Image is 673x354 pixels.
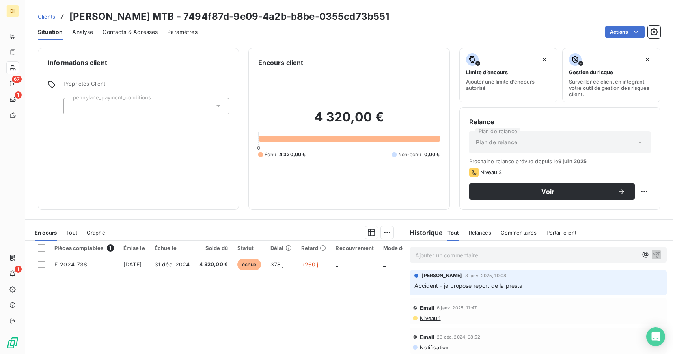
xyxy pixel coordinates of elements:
button: Limite d’encoursAjouter une limite d’encours autorisé [459,48,557,102]
div: Mode de paiement [383,245,431,251]
div: Émise le [123,245,145,251]
button: Gestion du risqueSurveiller ce client en intégrant votre outil de gestion des risques client. [562,48,660,102]
span: Niveau 2 [480,169,502,175]
span: _ [336,261,338,268]
div: Open Intercom Messenger [646,327,665,346]
span: Plan de relance [476,138,517,146]
button: Voir [469,183,635,200]
span: 1 [15,91,22,99]
h6: Relance [469,117,651,127]
div: Recouvrement [336,245,374,251]
span: Paramètres [167,28,198,36]
img: Logo LeanPay [6,337,19,349]
span: F-2024-738 [54,261,88,268]
div: Échue le [155,245,190,251]
button: Actions [605,26,645,38]
span: +260 j [301,261,319,268]
div: Statut [237,245,261,251]
h3: [PERSON_NAME] MTB - 7494f87d-9e09-4a2b-b8be-0355cd73b551 [69,9,389,24]
span: Limite d’encours [466,69,508,75]
span: Prochaine relance prévue depuis le [469,158,651,164]
span: [PERSON_NAME] [421,272,462,279]
span: Propriétés Client [63,80,229,91]
span: 0 [257,145,260,151]
span: Voir [479,188,617,195]
span: 4 320,00 € [279,151,306,158]
span: En cours [35,229,57,236]
span: Email [420,334,434,340]
input: Ajouter une valeur [70,102,76,110]
span: Relances [469,229,491,236]
h6: Historique [403,228,443,237]
div: Pièces comptables [54,244,114,252]
span: Gestion du risque [569,69,613,75]
span: 8 janv. 2025, 10:08 [465,273,506,278]
span: Tout [447,229,459,236]
h6: Encours client [258,58,303,67]
span: 1 [107,244,114,252]
span: Surveiller ce client en intégrant votre outil de gestion des risques client. [569,78,654,97]
span: Notification [419,344,449,350]
span: échue [237,259,261,270]
span: [DATE] [123,261,142,268]
h6: Informations client [48,58,229,67]
span: 1 [15,266,22,273]
span: Graphe [87,229,105,236]
span: Clients [38,13,55,20]
a: Clients [38,13,55,20]
span: _ [383,261,386,268]
span: Ajouter une limite d’encours autorisé [466,78,551,91]
span: Échu [265,151,276,158]
span: Portail client [546,229,577,236]
span: Tout [66,229,77,236]
span: 67 [12,76,22,83]
span: Accident - je propose report de la presta [414,282,522,289]
span: Contacts & Adresses [103,28,158,36]
span: 31 déc. 2024 [155,261,190,268]
div: DI [6,5,19,17]
span: 9 juin 2025 [558,158,587,164]
div: Retard [301,245,326,251]
span: 378 j [270,261,284,268]
div: Délai [270,245,292,251]
span: Non-échu [398,151,421,158]
div: Solde dû [199,245,228,251]
span: 4 320,00 € [199,261,228,268]
span: 6 janv. 2025, 11:47 [437,306,477,310]
span: Niveau 1 [419,315,440,321]
span: Analyse [72,28,93,36]
span: 26 déc. 2024, 08:52 [437,335,480,339]
h2: 4 320,00 € [258,109,440,133]
span: 0,00 € [424,151,440,158]
span: Commentaires [501,229,537,236]
span: Situation [38,28,63,36]
span: Email [420,305,434,311]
